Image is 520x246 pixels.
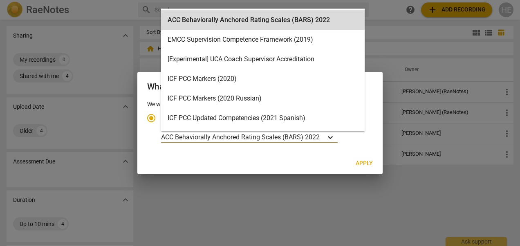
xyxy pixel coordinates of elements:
[147,82,373,92] h2: What will you be using RaeNotes for?
[161,128,365,148] div: ICF Team Competencies (2020)
[161,10,365,30] div: ACC Behaviorally Anchored Rating Scales (BARS) 2022
[161,132,320,142] p: ACC Behaviorally Anchored Rating Scales (BARS) 2022
[349,156,379,171] button: Apply
[147,108,373,143] div: Account type
[161,30,365,49] div: EMCC Supervision Competence Framework (2019)
[161,69,365,89] div: ICF PCC Markers (2020)
[147,100,373,109] p: We will use this to recommend app design and note categories especially for you.
[161,108,365,128] div: ICF PCC Updated Competencies (2021 Spanish)
[356,159,373,168] span: Apply
[161,49,365,69] div: [Experimental] UCA Coach Supervisor Accreditation
[161,89,365,108] div: ICF PCC Markers (2020 Russian)
[321,133,322,141] input: Ideal for transcribing and assessing coaching sessionsACC Behaviorally Anchored Rating Scales (BA...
